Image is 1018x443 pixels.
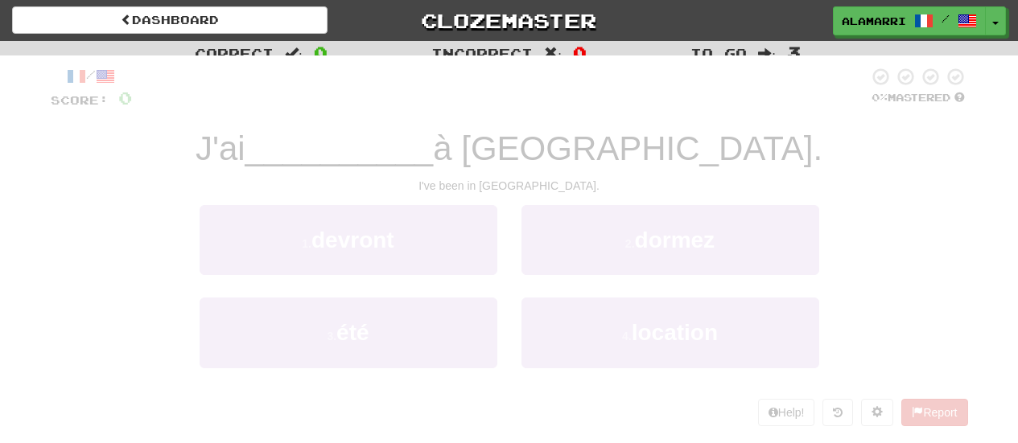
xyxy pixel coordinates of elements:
[622,330,632,343] small: 4 .
[942,13,950,24] span: /
[758,47,776,60] span: :
[822,399,853,426] button: Round history (alt+y)
[196,129,245,167] span: J'ai
[327,330,336,343] small: 3 .
[758,399,815,426] button: Help!
[51,93,109,107] span: Score:
[285,47,303,60] span: :
[521,205,819,275] button: 2.dormez
[787,43,801,62] span: 3
[632,320,718,345] span: location
[901,399,967,426] button: Report
[431,45,533,61] span: Incorrect
[625,237,635,250] small: 2 .
[544,47,562,60] span: :
[311,228,394,252] span: devront
[635,228,715,252] span: dormez
[302,237,311,250] small: 1 .
[868,91,968,105] div: Mastered
[842,14,906,28] span: Alamarri
[573,43,587,62] span: 0
[12,6,328,34] a: Dashboard
[833,6,986,35] a: Alamarri /
[200,297,497,367] button: 3.été
[872,91,888,104] span: 0 %
[51,67,132,87] div: /
[690,45,747,61] span: To go
[118,88,132,108] span: 0
[51,178,968,194] div: I've been in [GEOGRAPHIC_DATA].
[433,129,822,167] span: à [GEOGRAPHIC_DATA].
[336,320,369,345] span: été
[352,6,667,35] a: Clozemaster
[200,205,497,275] button: 1.devront
[195,45,274,61] span: Correct
[314,43,328,62] span: 0
[245,129,434,167] span: __________
[521,297,819,367] button: 4.location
